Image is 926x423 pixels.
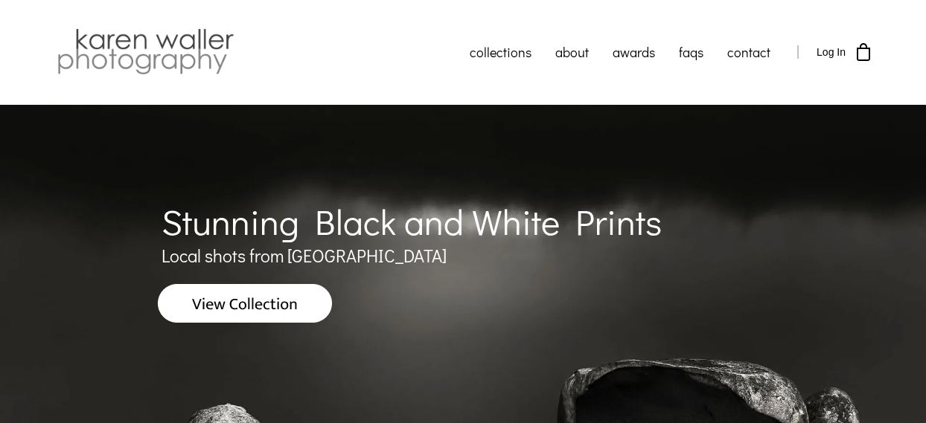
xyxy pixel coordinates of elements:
[458,33,543,71] a: collections
[543,33,601,71] a: about
[158,284,332,323] img: View Collection
[162,244,447,267] span: Local shots from [GEOGRAPHIC_DATA]
[601,33,667,71] a: awards
[817,46,846,58] span: Log In
[54,26,237,78] img: Karen Waller Photography
[715,33,782,71] a: contact
[667,33,715,71] a: faqs
[162,198,662,245] span: Stunning Black and White Prints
